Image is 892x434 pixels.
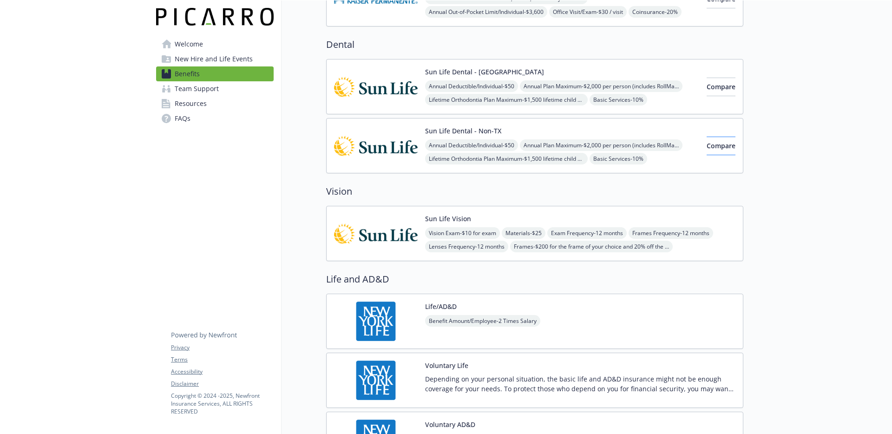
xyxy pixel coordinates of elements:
span: Office Visit/Exam - $30 / visit [549,6,627,18]
span: Lifetime Orthodontia Plan Maximum - $1,500 lifetime child and adult [425,94,588,105]
span: Annual Plan Maximum - $2,000 per person (includes RollMax) [520,139,682,151]
span: Lenses Frequency - 12 months [425,241,508,252]
span: Annual Plan Maximum - $2,000 per person (includes RollMax) [520,80,682,92]
span: Basic Services - 10% [590,94,647,105]
span: Materials - $25 [502,227,545,239]
a: Welcome [156,37,274,52]
span: Vision Exam - $10 for exam [425,227,500,239]
span: Benefits [175,66,200,81]
button: Sun Life Vision [425,214,471,224]
a: Benefits [156,66,274,81]
span: Welcome [175,37,203,52]
a: Resources [156,96,274,111]
a: Accessibility [171,368,273,376]
p: Copyright © 2024 - 2025 , Newfront Insurance Services, ALL RIGHTS RESERVED [171,392,273,415]
h2: Dental [326,38,743,52]
a: Disclaimer [171,380,273,388]
span: Compare [707,141,735,150]
img: Sun Life Financial carrier logo [334,126,418,165]
h2: Life and AD&D [326,272,743,286]
span: Annual Deductible/Individual - $50 [425,139,518,151]
h2: Vision [326,184,743,198]
span: Compare [707,82,735,91]
button: Compare [707,78,735,96]
span: Lifetime Orthodontia Plan Maximum - $1,500 lifetime child and adult [425,153,588,164]
span: Coinsurance - 20% [629,6,682,18]
span: FAQs [175,111,190,126]
span: Team Support [175,81,219,96]
span: New Hire and Life Events [175,52,253,66]
span: Frames Frequency - 12 months [629,227,713,239]
span: Exam Frequency - 12 months [547,227,627,239]
button: Sun Life Dental - [GEOGRAPHIC_DATA] [425,67,544,77]
a: Privacy [171,343,273,352]
span: Resources [175,96,207,111]
button: Voluntary AD&D [425,420,475,429]
span: Annual Deductible/Individual - $50 [425,80,518,92]
span: Basic Services - 10% [590,153,647,164]
a: FAQs [156,111,274,126]
button: Voluntary Life [425,361,468,370]
a: New Hire and Life Events [156,52,274,66]
span: Frames - $200 for the frame of your choice and 20% off the amount over your allowance, $110 allow... [510,241,673,252]
img: Sun Life Financial carrier logo [334,67,418,106]
img: New York Life Insurance Company carrier logo [334,361,418,400]
a: Team Support [156,81,274,96]
button: Sun Life Dental - Non-TX [425,126,501,136]
p: Depending on your personal situation, the basic life and AD&D insurance might not be enough cover... [425,374,735,394]
span: Benefit Amount/Employee - 2 Times Salary [425,315,540,327]
button: Compare [707,137,735,155]
button: Life/AD&D [425,302,457,311]
a: Terms [171,355,273,364]
img: Sun Life Financial carrier logo [334,214,418,253]
img: New York Life Insurance Company carrier logo [334,302,418,341]
span: Annual Out-of-Pocket Limit/Individual - $3,600 [425,6,547,18]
